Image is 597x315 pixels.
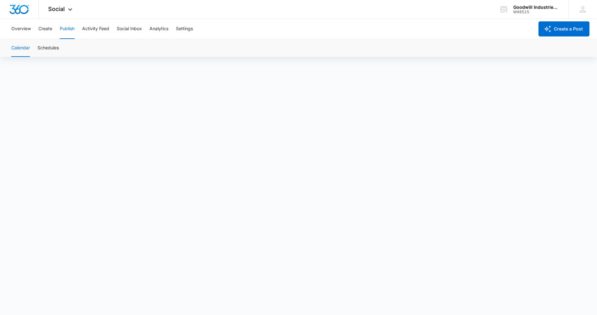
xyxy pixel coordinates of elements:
div: account name [513,5,559,10]
button: Overview [11,19,31,39]
button: Create [38,19,52,39]
button: Analytics [149,19,168,39]
span: Social [48,6,65,12]
button: Create a Post [538,21,589,36]
button: Publish [60,19,75,39]
button: Schedules [37,39,59,57]
button: Settings [176,19,193,39]
button: Activity Feed [82,19,109,39]
button: Calendar [11,39,30,57]
button: Social Inbox [117,19,142,39]
div: account id [513,10,559,14]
